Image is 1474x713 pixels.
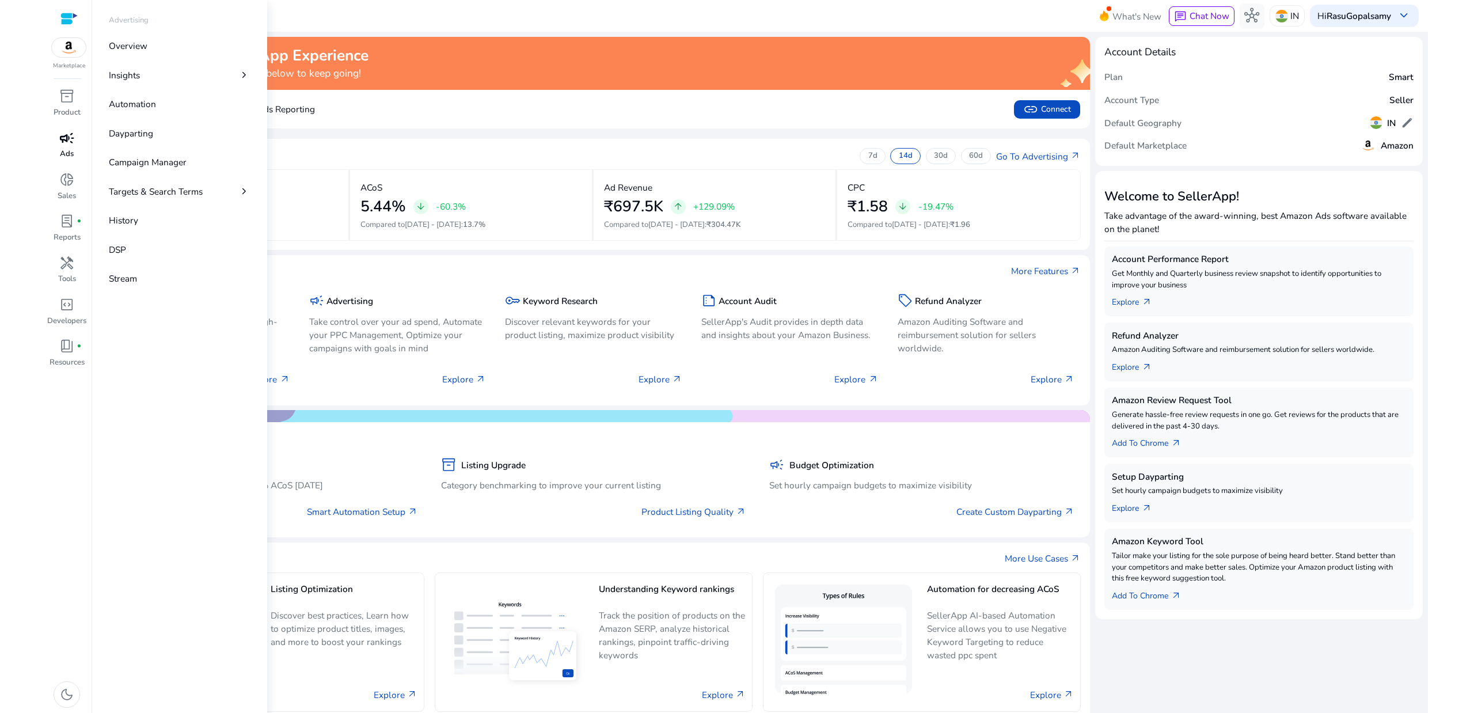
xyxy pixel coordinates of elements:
p: IN [1290,6,1299,26]
a: More Featuresarrow_outward [1011,264,1081,278]
a: code_blocksDevelopers [46,295,88,336]
p: Track the position of products on the Amazon SERP, analyze historical rankings, pinpoint traffic-... [599,609,746,662]
span: chevron_right [238,185,250,198]
p: Discover best practices, Learn how to optimize product titles, images, and more to boost your ran... [271,609,417,658]
a: campaignAds [46,128,88,169]
span: arrow_outward [1070,553,1081,564]
h5: Seller [1389,95,1414,105]
p: Set hourly campaign budgets to maximize visibility [1112,486,1406,497]
span: arrow_outward [1142,297,1152,308]
h5: Setup Dayparting [1112,472,1406,482]
span: arrow_outward [1063,689,1074,700]
h5: Listing Optimization [271,584,417,604]
span: arrow_outward [1064,374,1074,385]
span: arrow_outward [1070,151,1081,161]
h2: ₹1.58 [848,198,888,216]
a: Explore [374,688,417,701]
a: Add To Chrome [1112,585,1191,602]
p: Compared to : [604,219,826,231]
h2: ₹697.5K [604,198,663,216]
span: [DATE] - [DATE] [892,219,948,230]
a: Smart Automation Setup [307,505,418,518]
p: Explore [1031,373,1074,386]
span: arrow_outward [476,374,486,385]
p: Dayparting [109,127,153,140]
span: arrow_outward [735,689,746,700]
span: key [505,293,520,308]
a: Explorearrow_outward [1112,356,1162,374]
p: DSP [109,243,126,256]
span: campaign [59,131,74,146]
h5: Smart [1389,72,1414,82]
button: hub [1240,3,1265,29]
span: dark_mode [59,687,74,702]
p: Insights [109,69,140,82]
h5: Keyword Research [523,296,598,306]
h5: Account Audit [719,296,777,306]
p: Overview [109,39,147,52]
p: 7d [868,151,877,161]
span: arrow_outward [408,507,418,517]
span: keyboard_arrow_down [1396,8,1411,23]
span: ₹1.96 [950,219,970,230]
span: campaign [309,293,324,308]
p: Take advantage of the award-winning, best Amazon Ads software available on the planet! [1104,209,1414,236]
span: arrow_outward [280,374,290,385]
p: 30d [934,151,948,161]
span: What's New [1112,6,1161,26]
p: Developers [47,316,86,327]
a: lab_profilefiber_manual_recordReports [46,211,88,253]
p: Discover relevant keywords for your product listing, maximize product visibility [505,315,682,342]
span: [DATE] - [DATE] [405,219,461,230]
p: Product [54,107,81,119]
p: Explore [246,373,290,386]
span: arrow_outward [672,374,682,385]
p: Advertising [109,15,149,26]
span: inventory_2 [59,89,74,104]
a: Explorearrow_outward [1112,291,1162,309]
span: Chat Now [1190,10,1229,22]
img: Understanding Keyword rankings [442,591,588,693]
p: Tools [58,274,76,285]
h5: Default Marketplace [1104,141,1187,151]
span: Connect [1023,102,1070,117]
span: arrow_outward [1142,503,1152,514]
p: Hi [1317,12,1391,20]
p: Get Monthly and Quarterly business review snapshot to identify opportunities to improve your busi... [1112,268,1406,291]
a: Explore [1030,688,1074,701]
b: RasuGopalsamy [1327,10,1391,22]
h5: Account Type [1104,95,1159,105]
button: linkConnect [1014,100,1080,119]
a: Product Listing Quality [641,505,746,518]
p: History [109,214,138,227]
h5: Listing Upgrade [461,460,526,471]
img: amazon.svg [1361,138,1376,153]
span: fiber_manual_record [77,219,82,224]
span: book_4 [59,339,74,354]
span: arrow_outward [1070,266,1081,276]
span: chat [1174,10,1187,23]
h5: Advertising [326,296,373,306]
img: amazon.svg [52,38,86,57]
h4: Account Details [1104,46,1176,58]
h2: 5.44% [360,198,406,216]
span: ₹304.47K [706,219,740,230]
p: Resources [50,357,85,369]
img: Automation for decreasing ACoS [770,579,917,705]
p: 60d [969,151,983,161]
span: inventory_2 [441,457,456,472]
p: Explore [639,373,682,386]
p: CPC [848,181,865,194]
p: Ads [60,149,74,160]
p: Campaign Manager [109,156,187,169]
span: sell [898,293,913,308]
span: edit [1401,116,1414,129]
p: Set hourly campaign budgets to maximize visibility [769,479,1074,492]
span: arrow_outward [868,374,879,385]
a: Create Custom Dayparting [956,505,1074,518]
a: Explore [702,688,746,701]
span: link [1023,102,1038,117]
h5: Amazon [1381,141,1414,151]
span: arrow_outward [1142,362,1152,373]
h5: Refund Analyzer [915,296,982,306]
